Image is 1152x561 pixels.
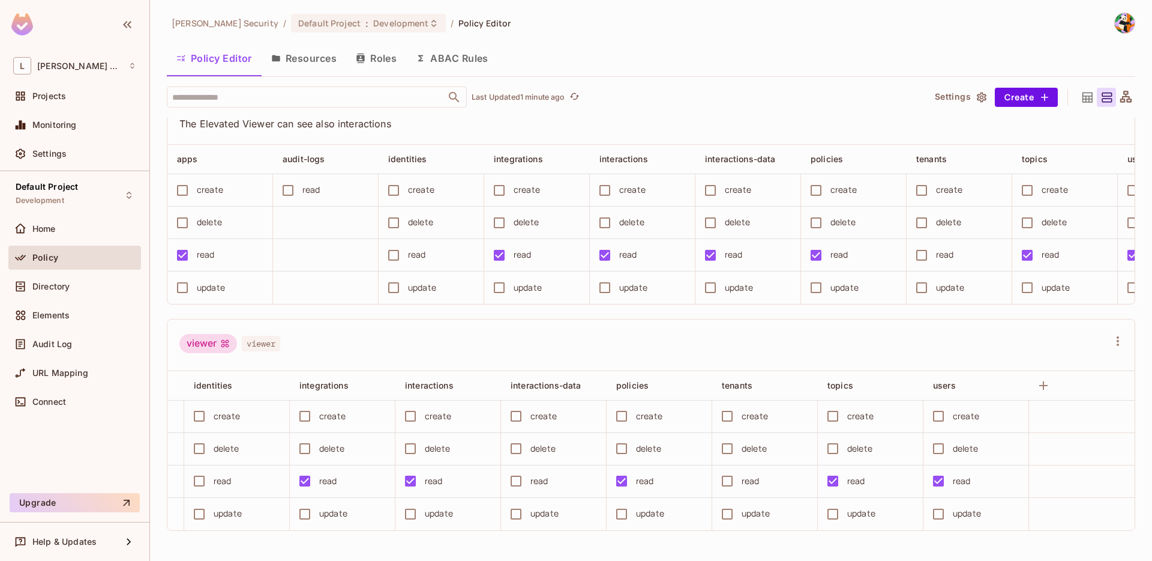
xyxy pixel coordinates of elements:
button: ABAC Rules [406,43,498,73]
span: Audit Log [32,339,72,349]
div: delete [636,442,661,455]
button: Resources [262,43,346,73]
div: delete [514,216,539,229]
div: delete [847,442,872,455]
div: create [725,183,751,196]
div: create [636,410,662,423]
button: Roles [346,43,406,73]
span: Development [373,17,428,29]
span: : [365,19,369,28]
div: delete [530,442,556,455]
span: integrations [494,154,543,164]
span: integrations [299,380,349,390]
img: David Mamistvalov [1115,13,1135,33]
div: create [742,410,768,423]
div: delete [1042,216,1067,229]
div: delete [953,442,978,455]
span: Policy Editor [458,17,511,29]
div: create [619,183,646,196]
span: interactions [405,380,454,390]
span: apps [177,154,198,164]
div: delete [425,442,450,455]
div: create [1042,183,1068,196]
div: read [425,475,443,488]
span: tenants [722,380,752,390]
div: create [197,183,223,196]
div: delete [830,216,856,229]
div: update [319,507,347,520]
span: identities [194,380,233,390]
div: update [830,281,859,294]
div: update [619,281,647,294]
div: delete [214,442,239,455]
span: users [1127,154,1150,164]
span: Projects [32,91,66,101]
li: / [283,17,286,29]
span: policies [811,154,843,164]
img: SReyMgAAAABJRU5ErkJggg== [11,13,33,35]
div: read [830,248,848,261]
div: read [408,248,426,261]
div: viewer [179,334,237,353]
div: delete [197,216,222,229]
div: update [1042,281,1070,294]
div: update [530,507,559,520]
div: read [319,475,337,488]
span: Click to refresh data [565,90,582,105]
div: read [953,475,971,488]
span: topics [1022,154,1048,164]
div: create [530,410,557,423]
div: read [936,248,954,261]
div: delete [408,216,433,229]
span: interactions [599,154,648,164]
div: create [408,183,434,196]
div: create [514,183,540,196]
button: Open [446,89,463,106]
span: Connect [32,397,66,407]
div: create [214,410,240,423]
span: audit-logs [283,154,325,164]
div: delete [319,442,344,455]
div: read [197,248,215,261]
div: read [1042,248,1060,261]
div: update [953,507,981,520]
div: update [408,281,436,294]
span: Workspace: Lumia Security [37,61,122,71]
span: L [13,57,31,74]
div: update [514,281,542,294]
span: URL Mapping [32,368,88,378]
p: Last Updated 1 minute ago [472,92,565,102]
div: create [830,183,857,196]
span: Policy [32,253,58,262]
div: create [425,410,451,423]
span: identities [388,154,427,164]
div: read [514,248,532,261]
div: update [197,281,225,294]
span: The Elevated Viewer can see also interactions [179,117,1108,130]
span: policies [616,380,649,390]
span: Help & Updates [32,537,97,547]
span: Default Project [298,17,361,29]
div: read [302,183,320,196]
div: read [725,248,743,261]
button: Create [995,88,1058,107]
span: refresh [569,91,580,103]
span: Monitoring [32,120,77,130]
div: update [742,507,770,520]
div: read [214,475,232,488]
div: create [319,410,346,423]
span: Settings [32,149,67,159]
div: delete [742,442,767,455]
button: Upgrade [10,493,140,512]
span: the active workspace [172,17,278,29]
div: delete [619,216,644,229]
div: update [936,281,964,294]
div: read [636,475,654,488]
span: topics [827,380,853,390]
li: / [451,17,454,29]
div: create [936,183,962,196]
div: update [725,281,753,294]
div: read [742,475,760,488]
div: update [847,507,875,520]
div: update [214,507,242,520]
